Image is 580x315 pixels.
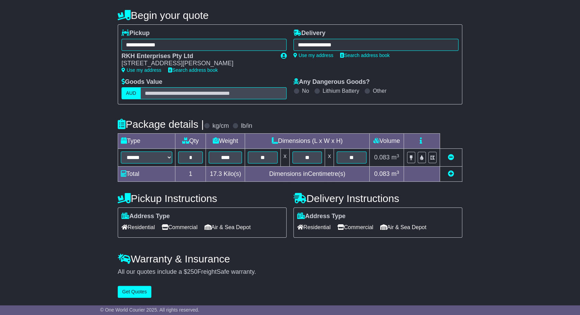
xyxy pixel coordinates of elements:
[325,149,334,167] td: x
[340,53,390,58] a: Search address book
[118,134,175,149] td: Type
[297,222,330,233] span: Residential
[337,222,373,233] span: Commercial
[396,170,399,175] sup: 3
[175,134,206,149] td: Qty
[187,268,197,275] span: 250
[118,10,462,21] h4: Begin your quote
[118,253,462,265] h4: Warranty & Insurance
[168,67,218,73] a: Search address book
[245,134,370,149] td: Dimensions (L x W x H)
[206,167,245,182] td: Kilo(s)
[118,286,151,298] button: Get Quotes
[118,119,204,130] h4: Package details |
[100,307,199,313] span: © One World Courier 2025. All rights reserved.
[205,222,251,233] span: Air & Sea Depot
[293,30,325,37] label: Delivery
[374,170,390,177] span: 0.083
[293,193,462,204] h4: Delivery Instructions
[448,170,454,177] a: Add new item
[448,154,454,161] a: Remove this item
[175,167,206,182] td: 1
[118,167,175,182] td: Total
[210,170,222,177] span: 17.3
[212,122,229,130] label: kg/cm
[245,167,370,182] td: Dimensions in Centimetre(s)
[323,88,359,94] label: Lithium Battery
[391,170,399,177] span: m
[380,222,427,233] span: Air & Sea Depot
[118,193,287,204] h4: Pickup Instructions
[121,222,155,233] span: Residential
[121,213,170,220] label: Address Type
[121,53,274,60] div: RKH Enterprises Pty Ltd
[162,222,197,233] span: Commercial
[121,87,141,99] label: AUD
[297,213,346,220] label: Address Type
[206,134,245,149] td: Weight
[121,78,162,86] label: Goods Value
[280,149,289,167] td: x
[293,78,370,86] label: Any Dangerous Goods?
[396,153,399,158] sup: 3
[121,30,150,37] label: Pickup
[121,60,274,67] div: [STREET_ADDRESS][PERSON_NAME]
[118,268,462,276] div: All our quotes include a $ FreightSafe warranty.
[241,122,252,130] label: lb/in
[373,88,386,94] label: Other
[121,67,161,73] a: Use my address
[293,53,333,58] a: Use my address
[374,154,390,161] span: 0.083
[391,154,399,161] span: m
[302,88,309,94] label: No
[369,134,404,149] td: Volume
